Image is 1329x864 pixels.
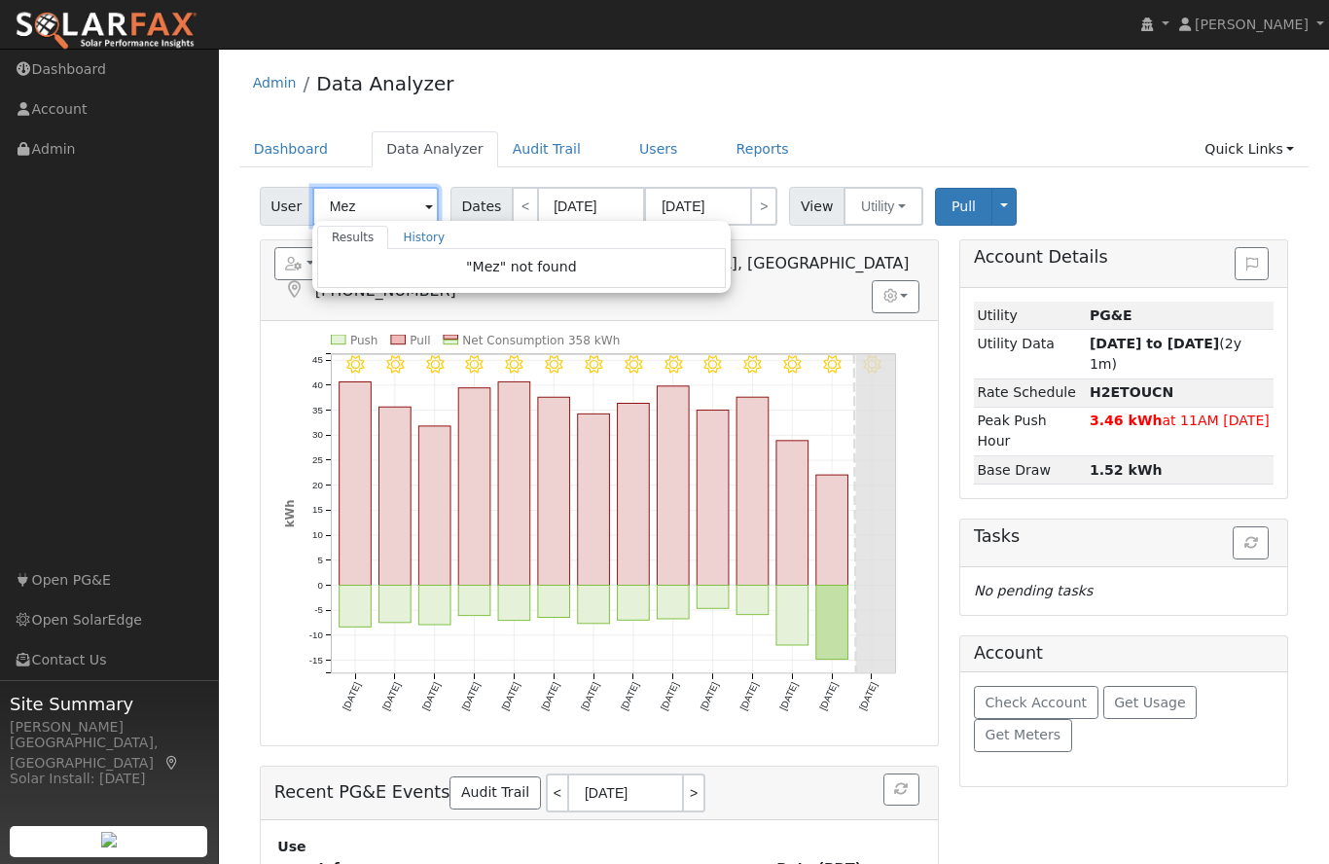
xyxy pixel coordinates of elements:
[1103,686,1198,719] button: Get Usage
[385,355,403,373] i: 9/04 - Clear
[538,585,570,617] rect: onclick=""
[703,355,721,373] i: 9/12 - Clear
[985,727,1060,742] span: Get Meters
[10,769,208,789] div: Solar Install: [DATE]
[736,397,769,585] rect: onclick=""
[1195,17,1309,32] span: [PERSON_NAME]
[985,695,1087,710] span: Check Account
[657,386,689,586] rect: onclick=""
[282,499,296,527] text: kWh
[419,680,442,711] text: [DATE]
[736,585,769,614] rect: onclick=""
[308,630,323,640] text: -10
[10,733,208,774] div: [GEOGRAPHIC_DATA], [GEOGRAPHIC_DATA]
[974,455,1086,484] td: Base Draw
[952,198,976,214] span: Pull
[1090,336,1219,351] strong: [DATE] to [DATE]
[857,680,880,711] text: [DATE]
[974,330,1086,378] td: Utility Data
[617,585,649,620] rect: onclick=""
[418,585,450,625] rect: onclick=""
[163,755,181,771] a: Map
[974,686,1098,719] button: Check Account
[1086,407,1274,455] td: at 11AM [DATE]
[777,680,800,711] text: [DATE]
[776,585,808,645] rect: onclick=""
[658,680,680,711] text: [DATE]
[585,355,602,373] i: 9/09 - Clear
[317,579,323,590] text: 0
[498,131,595,167] a: Audit Trail
[341,680,363,711] text: [DATE]
[312,429,323,440] text: 30
[823,355,841,373] i: 9/15 - Clear
[312,480,323,490] text: 20
[378,585,411,622] rect: onclick=""
[974,583,1093,598] i: No pending tasks
[545,355,562,373] i: 9/08 - Clear
[425,355,443,373] i: 9/05 - Clear
[1090,307,1132,323] strong: ID: 17269027, authorized: 09/10/25
[15,11,198,52] img: SolarFax
[974,643,1043,663] h5: Account
[498,381,530,585] rect: onclick=""
[1090,384,1173,400] strong: X
[625,131,693,167] a: Users
[974,719,1072,752] button: Get Meters
[684,774,705,812] a: >
[579,680,601,711] text: [DATE]
[312,529,323,540] text: 10
[1233,526,1269,559] button: Refresh
[308,655,322,666] text: -15
[816,475,848,585] rect: onclick=""
[462,334,620,347] text: Net Consumption 358 kWh
[697,410,729,585] rect: onclick=""
[312,454,323,465] text: 25
[312,187,439,226] input: Select a User
[974,526,1274,547] h5: Tasks
[239,131,343,167] a: Dashboard
[316,72,453,95] a: Data Analyzer
[577,414,609,585] rect: onclick=""
[737,680,760,711] text: [DATE]
[512,187,539,226] a: <
[379,680,402,711] text: [DATE]
[722,131,804,167] a: Reports
[10,717,208,738] div: [PERSON_NAME]
[844,187,923,226] button: Utility
[317,226,389,249] a: Results
[498,585,530,620] rect: onclick=""
[312,504,323,515] text: 15
[750,187,777,226] a: >
[346,355,364,373] i: 9/03 - Clear
[274,774,924,812] h5: Recent PG&E Events
[698,680,720,711] text: [DATE]
[776,441,808,586] rect: onclick=""
[350,334,378,347] text: Push
[466,259,577,274] span: "Mez" not found
[458,388,490,586] rect: onclick=""
[312,379,323,390] text: 40
[546,774,567,812] a: <
[410,334,430,347] text: Pull
[1090,336,1241,372] span: (2y 1m)
[617,403,649,585] rect: onclick=""
[625,355,642,373] i: 9/10 - MostlyClear
[505,355,522,373] i: 9/07 - Clear
[317,555,322,565] text: 5
[101,832,117,847] img: retrieve
[576,254,910,272] span: [GEOGRAPHIC_DATA], [GEOGRAPHIC_DATA]
[260,187,313,226] span: User
[253,75,297,90] a: Admin
[935,188,992,226] button: Pull
[314,604,323,615] text: -5
[974,378,1086,407] td: Rate Schedule
[1090,462,1163,478] strong: 1.52 kWh
[1090,413,1163,428] strong: 3.46 kWh
[378,407,411,585] rect: onclick=""
[974,302,1086,330] td: Utility
[974,407,1086,455] td: Peak Push Hour
[465,355,483,373] i: 9/06 - Clear
[816,585,848,659] rect: onclick=""
[372,131,498,167] a: Data Analyzer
